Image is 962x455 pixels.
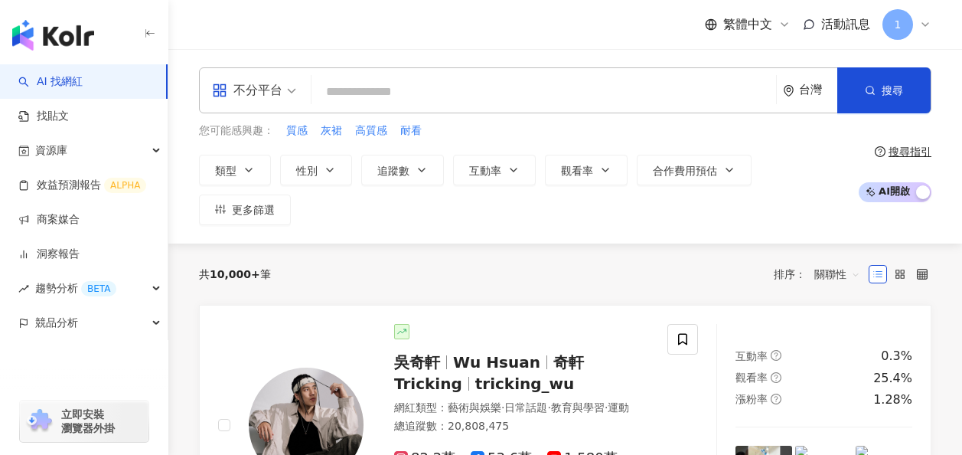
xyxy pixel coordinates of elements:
[735,350,768,362] span: 互動率
[547,401,550,414] span: ·
[895,16,902,33] span: 1
[355,123,387,139] span: 高質感
[545,155,628,185] button: 觀看率
[814,262,860,286] span: 關聯性
[453,353,540,372] span: Wu Hsuan
[735,393,768,405] span: 漲粉率
[320,123,343,139] button: 灰裙
[35,271,116,306] span: 趨勢分析
[394,401,649,416] div: 網紅類型 ：
[232,204,275,216] span: 更多篩選
[394,353,584,393] span: 奇軒Tricking
[837,67,931,113] button: 搜尋
[501,401,504,414] span: ·
[285,123,308,139] button: 質感
[377,165,409,177] span: 追蹤數
[18,247,80,262] a: 洞察報告
[561,165,593,177] span: 觀看率
[475,375,575,393] span: tricking_wu
[873,370,912,387] div: 25.4%
[821,17,870,31] span: 活動訊息
[653,165,717,177] span: 合作費用預估
[774,262,869,286] div: 排序：
[361,155,444,185] button: 追蹤數
[799,83,837,97] div: 台灣
[354,123,388,139] button: 高質感
[296,165,318,177] span: 性別
[210,268,260,280] span: 10,000+
[199,155,271,185] button: 類型
[280,155,352,185] button: 性別
[61,408,115,435] span: 立即安裝 瀏覽器外掛
[881,348,912,365] div: 0.3%
[605,401,608,414] span: ·
[199,268,271,280] div: 共 筆
[394,353,440,372] span: 吳奇軒
[24,409,54,434] img: chrome extension
[18,283,29,294] span: rise
[215,165,236,177] span: 類型
[212,78,282,103] div: 不分平台
[637,155,752,185] button: 合作費用預估
[783,85,794,97] span: environment
[735,372,768,384] span: 觀看率
[394,419,649,434] div: 總追蹤數 ： 20,808,475
[873,391,912,408] div: 1.28%
[889,146,931,158] div: 搜尋指引
[448,401,501,414] span: 藝術與娛樂
[469,165,501,177] span: 互動率
[608,401,629,414] span: 運動
[875,146,885,157] span: question-circle
[12,20,94,51] img: logo
[771,372,781,383] span: question-circle
[18,212,80,227] a: 商案媒合
[723,16,772,33] span: 繁體中文
[286,123,308,139] span: 質感
[81,281,116,296] div: BETA
[199,195,291,225] button: 更多篩選
[18,109,69,124] a: 找貼文
[399,123,422,139] button: 耐看
[400,123,422,139] span: 耐看
[199,123,274,139] span: 您可能感興趣：
[551,401,605,414] span: 教育與學習
[771,350,781,361] span: question-circle
[504,401,547,414] span: 日常話題
[35,306,78,340] span: 競品分析
[882,84,903,97] span: 搜尋
[35,133,67,168] span: 資源庫
[212,83,227,98] span: appstore
[18,178,146,193] a: 效益預測報告ALPHA
[771,394,781,404] span: question-circle
[453,155,536,185] button: 互動率
[321,123,342,139] span: 灰裙
[18,74,83,90] a: searchAI 找網紅
[20,401,148,442] a: chrome extension立即安裝 瀏覽器外掛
